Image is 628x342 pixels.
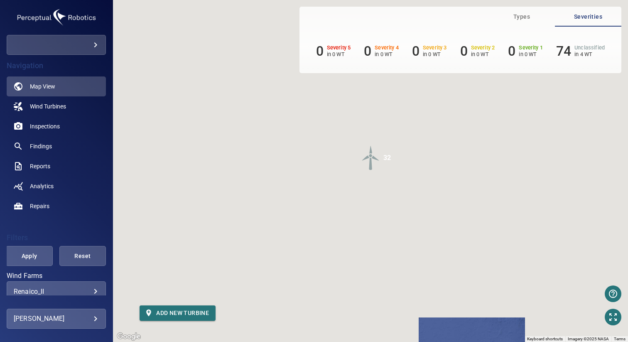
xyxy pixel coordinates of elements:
div: [PERSON_NAME] [14,312,99,325]
li: Severity Unclassified [556,43,605,59]
div: Renaico_II [14,288,99,295]
li: Severity 5 [316,43,351,59]
h6: 0 [508,43,515,59]
button: Apply [6,246,52,266]
a: map active [7,76,106,96]
a: Open this area in Google Maps (opens a new window) [115,331,142,342]
div: goldwind [7,35,106,55]
h6: 0 [364,43,371,59]
span: Add new turbine [146,308,209,318]
h4: Navigation [7,62,106,70]
span: Imagery ©2025 NASA [568,337,609,341]
p: in 0 WT [519,51,543,57]
p: in 0 WT [375,51,399,57]
span: Reports [30,162,50,170]
h6: Severity 1 [519,45,543,51]
li: Severity 3 [412,43,447,59]
h4: Filters [7,234,106,242]
a: analytics noActive [7,176,106,196]
button: Keyboard shortcuts [527,336,563,342]
li: Severity 2 [460,43,495,59]
p: in 0 WT [423,51,447,57]
img: goldwind-logo [15,7,98,28]
span: Inspections [30,122,60,130]
p: in 0 WT [471,51,495,57]
h6: 0 [412,43,419,59]
h6: Unclassified [574,45,605,51]
span: Reset [70,251,96,261]
label: Wind Farms [7,273,106,279]
span: Analytics [30,182,54,190]
span: Findings [30,142,52,150]
span: Repairs [30,202,49,210]
h6: Severity 2 [471,45,495,51]
span: Wind Turbines [30,102,66,111]
p: in 0 WT [327,51,351,57]
a: Terms [614,337,626,341]
gmp-advanced-marker: 32 [358,145,383,172]
h6: 0 [460,43,468,59]
button: Reset [59,246,106,266]
span: Apply [16,251,42,261]
a: repairs noActive [7,196,106,216]
h6: 0 [316,43,324,59]
h6: Severity 5 [327,45,351,51]
h6: Severity 4 [375,45,399,51]
span: Map View [30,82,55,91]
button: Add new turbine [140,305,216,321]
a: windturbines noActive [7,96,106,116]
a: findings noActive [7,136,106,156]
li: Severity 1 [508,43,543,59]
div: Wind Farms [7,281,106,301]
div: 32 [383,145,391,170]
img: Google [115,331,142,342]
h6: 74 [556,43,571,59]
li: Severity 4 [364,43,399,59]
a: reports noActive [7,156,106,176]
p: in 4 WT [574,51,605,57]
h6: Severity 3 [423,45,447,51]
span: Types [493,12,550,22]
img: windFarmIconUnclassified.svg [358,145,383,170]
a: inspections noActive [7,116,106,136]
span: Severities [560,12,616,22]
